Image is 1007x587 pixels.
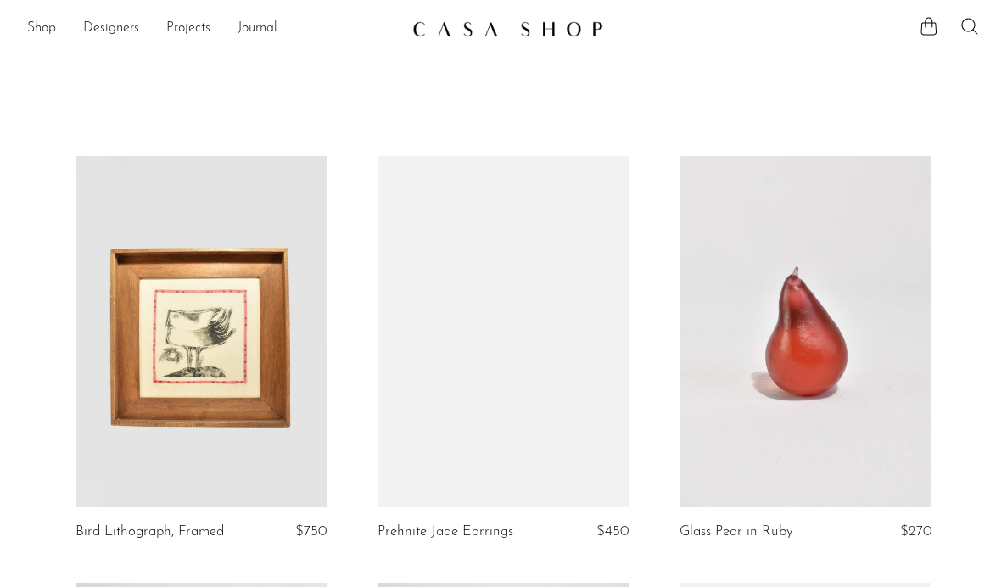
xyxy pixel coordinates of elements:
[27,18,56,40] a: Shop
[900,524,931,539] span: $270
[76,524,224,539] a: Bird Lithograph, Framed
[596,524,629,539] span: $450
[238,18,277,40] a: Journal
[27,14,399,43] ul: NEW HEADER MENU
[83,18,139,40] a: Designers
[680,524,793,539] a: Glass Pear in Ruby
[27,14,399,43] nav: Desktop navigation
[378,524,513,539] a: Prehnite Jade Earrings
[166,18,210,40] a: Projects
[295,524,327,539] span: $750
